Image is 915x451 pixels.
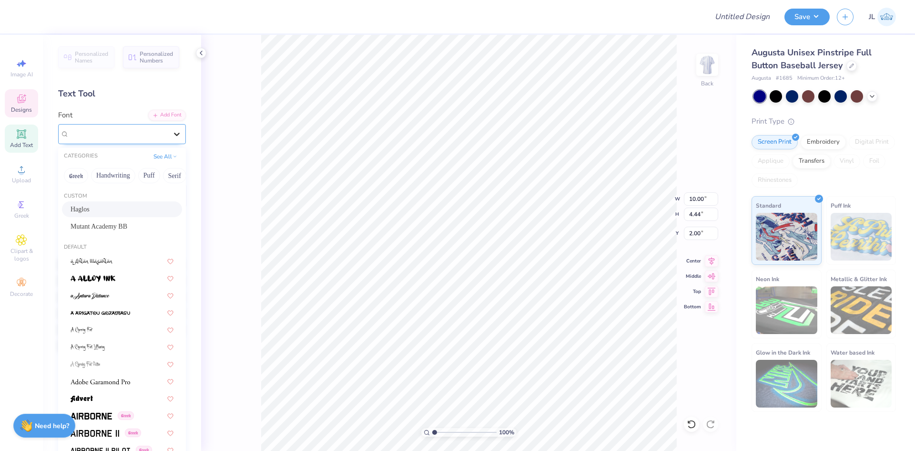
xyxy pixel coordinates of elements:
span: Center [684,258,701,264]
span: Upload [12,177,31,184]
span: Haglos [71,204,90,214]
img: Back [698,55,717,74]
button: Puff [138,168,160,183]
img: Metallic & Glitter Ink [831,286,892,334]
img: Standard [756,213,817,261]
span: Augusta [752,74,771,83]
span: # 1685 [776,74,793,83]
div: Embroidery [801,135,846,149]
span: Neon Ink [756,274,779,284]
span: Standard [756,200,781,210]
input: Untitled Design [707,7,777,26]
img: Water based Ink [831,360,892,408]
span: 100 % [499,428,514,437]
span: Greek [118,411,134,420]
div: CATEGORIES [64,152,98,160]
span: Glow in the Dark Ink [756,347,810,357]
span: Decorate [10,290,33,298]
a: JL [869,8,896,26]
button: Handwriting [91,168,135,183]
img: A Charming Font [71,327,93,334]
div: Digital Print [849,135,895,149]
strong: Need help? [35,421,69,430]
img: a Arigatou Gozaimasu [71,310,130,316]
img: a Alloy Ink [71,275,115,282]
span: Image AI [10,71,33,78]
span: Designs [11,106,32,114]
span: Puff Ink [831,200,851,210]
span: Augusta Unisex Pinstripe Full Button Baseball Jersey [752,47,872,71]
div: Transfers [793,154,831,168]
div: Default [58,243,186,252]
span: JL [869,11,875,22]
div: Vinyl [834,154,860,168]
span: Add Text [10,141,33,149]
div: Back [701,79,713,88]
img: a Ahlan Wasahlan [71,258,113,265]
button: See All [151,152,180,161]
span: Personalized Numbers [140,51,173,64]
div: Custom [58,192,186,200]
span: Minimum Order: 12 + [797,74,845,83]
img: Jairo Laqui [877,8,896,26]
img: Airborne [71,413,112,420]
img: Glow in the Dark Ink [756,360,817,408]
span: Clipart & logos [5,247,38,262]
div: Add Font [148,110,186,121]
div: Print Type [752,116,896,127]
span: Top [684,288,701,295]
label: Font [58,110,72,121]
span: Metallic & Glitter Ink [831,274,887,284]
img: Neon Ink [756,286,817,334]
img: Adobe Garamond Pro [71,378,130,385]
img: Advert [71,396,93,402]
div: Text Tool [58,87,186,100]
span: Bottom [684,304,701,310]
span: Greek [14,212,29,220]
div: Foil [863,154,885,168]
span: Personalized Names [75,51,109,64]
div: Applique [752,154,790,168]
span: Greek [125,429,141,437]
div: Screen Print [752,135,798,149]
img: Puff Ink [831,213,892,261]
button: Save [784,9,830,25]
img: Airborne II [71,430,119,437]
div: Rhinestones [752,173,798,188]
img: A Charming Font Outline [71,361,100,368]
img: a Antara Distance [71,293,110,299]
span: Middle [684,273,701,280]
span: Water based Ink [831,347,874,357]
button: Serif [163,168,186,183]
span: Mutant Academy BB [71,221,127,231]
img: A Charming Font Leftleaning [71,344,105,351]
button: Greek [64,168,88,183]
